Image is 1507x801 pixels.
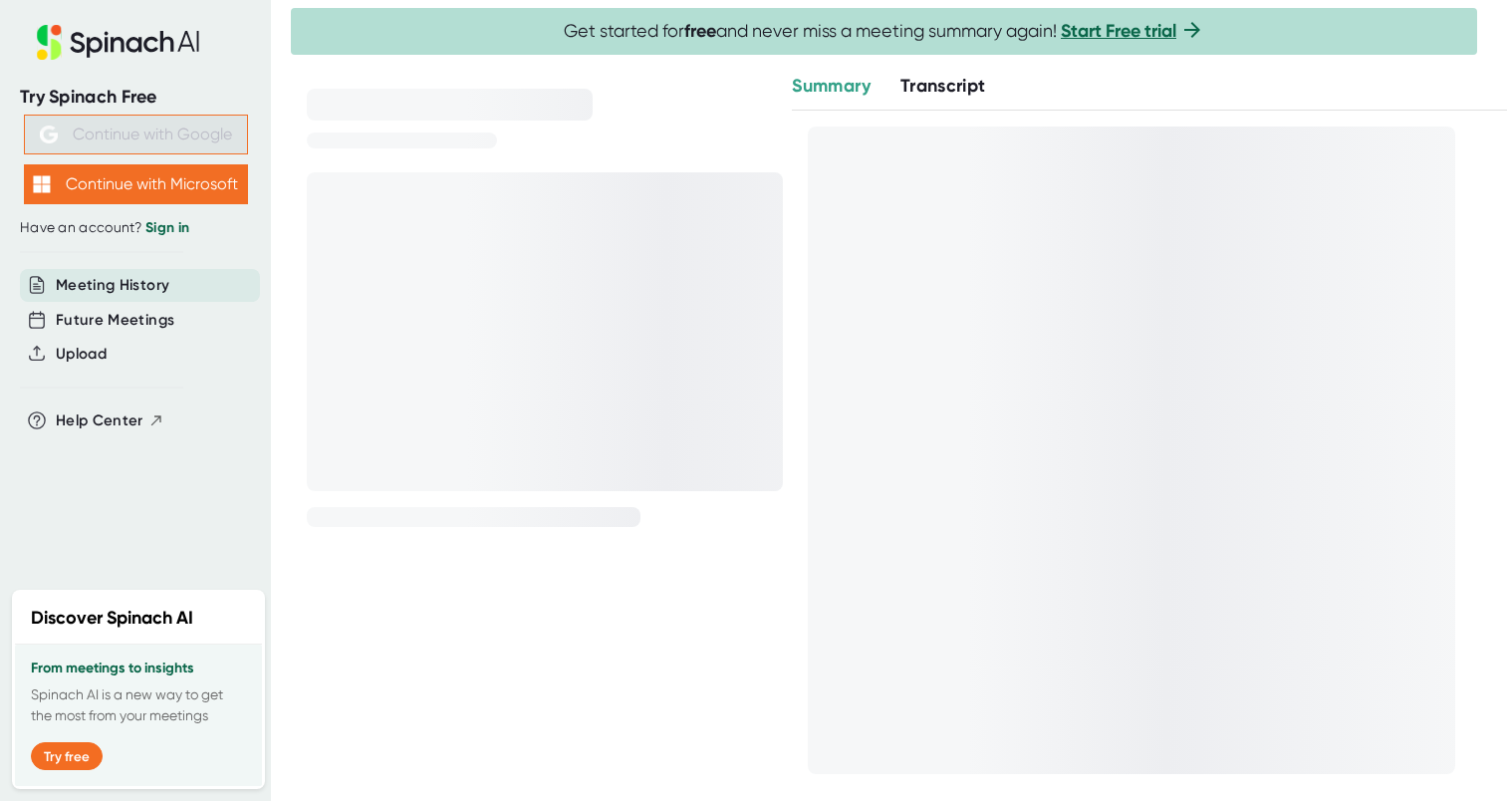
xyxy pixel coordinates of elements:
[1061,20,1176,42] a: Start Free trial
[792,73,870,100] button: Summary
[56,343,107,366] button: Upload
[56,409,143,432] span: Help Center
[56,409,164,432] button: Help Center
[31,661,246,676] h3: From meetings to insights
[40,126,58,143] img: Aehbyd4JwY73AAAAAElFTkSuQmCC
[564,20,1204,43] span: Get started for and never miss a meeting summary again!
[56,274,169,297] button: Meeting History
[31,605,193,632] h2: Discover Spinach AI
[20,86,251,109] div: Try Spinach Free
[31,742,103,770] button: Try free
[900,73,986,100] button: Transcript
[31,684,246,726] p: Spinach AI is a new way to get the most from your meetings
[20,219,251,237] div: Have an account?
[24,164,248,204] button: Continue with Microsoft
[145,219,189,236] a: Sign in
[792,75,870,97] span: Summary
[24,115,248,154] button: Continue with Google
[56,309,174,332] button: Future Meetings
[684,20,716,42] b: free
[900,75,986,97] span: Transcript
